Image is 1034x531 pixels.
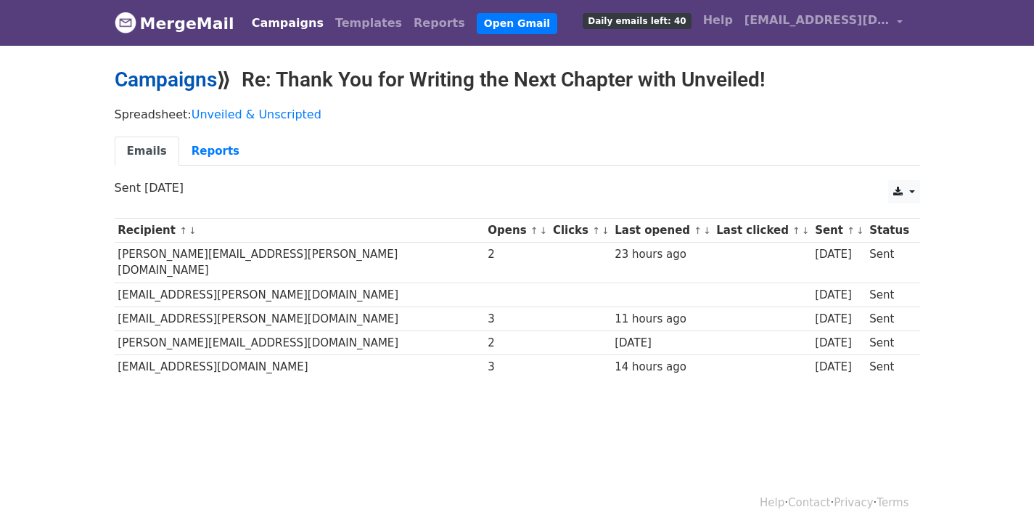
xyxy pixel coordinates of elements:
[802,225,810,236] a: ↓
[703,225,711,236] a: ↓
[488,359,546,376] div: 3
[815,246,863,263] div: [DATE]
[866,307,912,331] td: Sent
[697,6,739,35] a: Help
[866,283,912,307] td: Sent
[488,311,546,328] div: 3
[115,331,485,354] td: [PERSON_NAME][EMAIL_ADDRESS][DOMAIN_NAME]
[115,307,485,331] td: [EMAIL_ADDRESS][PERSON_NAME][DOMAIN_NAME]
[815,335,863,352] div: [DATE]
[246,9,329,38] a: Campaigns
[713,219,812,243] th: Last clicked
[856,225,864,236] a: ↓
[115,355,485,379] td: [EMAIL_ADDRESS][DOMAIN_NAME]
[189,225,197,236] a: ↓
[615,359,709,376] div: 14 hours ago
[602,225,610,236] a: ↓
[583,13,691,29] span: Daily emails left: 40
[115,107,920,122] p: Spreadsheet:
[115,12,136,33] img: MergeMail logo
[788,496,830,509] a: Contact
[615,246,709,263] div: 23 hours ago
[540,225,548,236] a: ↓
[115,8,234,38] a: MergeMail
[549,219,611,243] th: Clicks
[592,225,600,236] a: ↑
[488,335,546,352] div: 2
[115,180,920,195] p: Sent [DATE]
[115,68,920,92] h2: ⟫ Re: Thank You for Writing the Next Chapter with Unveiled!
[115,137,179,166] a: Emails
[485,219,550,243] th: Opens
[760,496,784,509] a: Help
[577,6,697,35] a: Daily emails left: 40
[615,335,709,352] div: [DATE]
[530,225,538,236] a: ↑
[611,219,713,243] th: Last opened
[615,311,709,328] div: 11 hours ago
[179,137,252,166] a: Reports
[739,6,908,40] a: [EMAIL_ADDRESS][DOMAIN_NAME]
[179,225,187,236] a: ↑
[866,219,912,243] th: Status
[329,9,408,38] a: Templates
[815,359,863,376] div: [DATE]
[488,246,546,263] div: 2
[866,331,912,354] td: Sent
[792,225,800,236] a: ↑
[815,287,863,304] div: [DATE]
[408,9,471,38] a: Reports
[866,243,912,283] td: Sent
[115,243,485,283] td: [PERSON_NAME][EMAIL_ADDRESS][PERSON_NAME][DOMAIN_NAME]
[477,13,557,34] a: Open Gmail
[192,108,321,121] a: Unveiled & Unscripted
[811,219,866,243] th: Sent
[115,68,217,92] a: Campaigns
[694,225,702,236] a: ↑
[744,12,890,29] span: [EMAIL_ADDRESS][DOMAIN_NAME]
[866,355,912,379] td: Sent
[834,496,873,509] a: Privacy
[961,461,1034,531] iframe: Chat Widget
[815,311,863,328] div: [DATE]
[115,283,485,307] td: [EMAIL_ADDRESS][PERSON_NAME][DOMAIN_NAME]
[877,496,908,509] a: Terms
[115,219,485,243] th: Recipient
[847,225,855,236] a: ↑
